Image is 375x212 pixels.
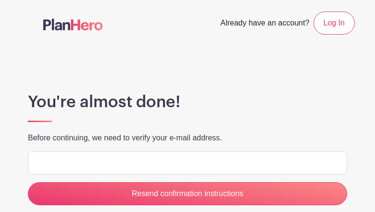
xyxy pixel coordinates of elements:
input: Resend confirmation instructions [28,182,347,205]
h1: You're almost done! [28,92,347,112]
a: Log In [313,12,355,35]
span: Already have an account? [221,13,310,35]
p: Before continuing, we need to verify your e-mail address. [28,132,347,144]
img: logo-507f7623f17ff9eddc593b1ce0a138ce2505c220e1c5a4e2b4648c50719b7d32.svg [43,19,103,30]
